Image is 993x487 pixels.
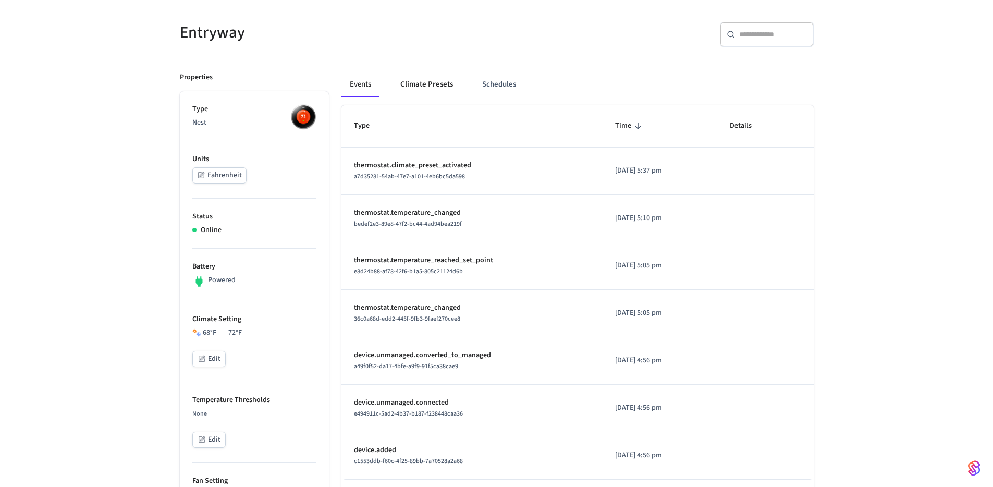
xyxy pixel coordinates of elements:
p: Temperature Thresholds [192,395,316,406]
span: c1553ddb-f60c-4f25-89bb-7a70528a2a68 [354,457,463,466]
p: device.added [354,445,591,456]
p: [DATE] 4:56 pm [615,450,705,461]
p: Type [192,104,316,115]
h5: Entryway [180,22,491,43]
p: Status [192,211,316,222]
img: SeamLogoGradient.69752ec5.svg [968,460,980,477]
span: Type [354,118,383,134]
p: Properties [180,72,213,83]
span: Time [615,118,645,134]
p: [DATE] 4:56 pm [615,403,705,413]
span: 36c0a68d-edd2-445f-9fb3-9faef270cee8 [354,314,460,323]
p: thermostat.temperature_changed [354,208,591,218]
p: device.unmanaged.connected [354,397,591,408]
p: Nest [192,117,316,128]
p: [DATE] 5:37 pm [615,165,705,176]
span: a7d35281-54ab-47e7-a101-4eb6bc5da598 [354,172,465,181]
p: thermostat.temperature_reached_set_point [354,255,591,266]
button: Schedules [474,72,524,97]
img: nest_learning_thermostat [290,104,316,130]
p: [DATE] 5:05 pm [615,308,705,319]
p: Climate Setting [192,314,316,325]
img: Heat Cool [192,328,201,337]
button: Climate Presets [392,72,461,97]
span: Details [730,118,765,134]
span: None [192,409,207,418]
button: Fahrenheit [192,167,247,184]
p: Units [192,154,316,165]
button: Edit [192,351,226,367]
p: device.unmanaged.converted_to_managed [354,350,591,361]
button: Edit [192,432,226,448]
p: Powered [208,275,236,286]
div: 68 °F 72 °F [203,327,242,338]
p: Online [201,225,222,236]
table: sticky table [341,105,814,479]
p: [DATE] 5:10 pm [615,213,705,224]
span: e8d24b88-af78-42f6-b1a5-805c21124d6b [354,267,463,276]
span: bedef2e3-89e8-47f2-bc44-4ad94bea219f [354,220,462,228]
span: – [220,327,224,338]
button: Events [341,72,379,97]
p: thermostat.climate_preset_activated [354,160,591,171]
p: Battery [192,261,316,272]
p: [DATE] 4:56 pm [615,355,705,366]
p: [DATE] 5:05 pm [615,260,705,271]
p: Fan Setting [192,476,316,486]
span: e494911c-5ad2-4b37-b187-f238448caa36 [354,409,463,418]
p: thermostat.temperature_changed [354,302,591,313]
span: a49f0f52-da17-4bfe-a9f9-91f5ca38cae9 [354,362,458,371]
